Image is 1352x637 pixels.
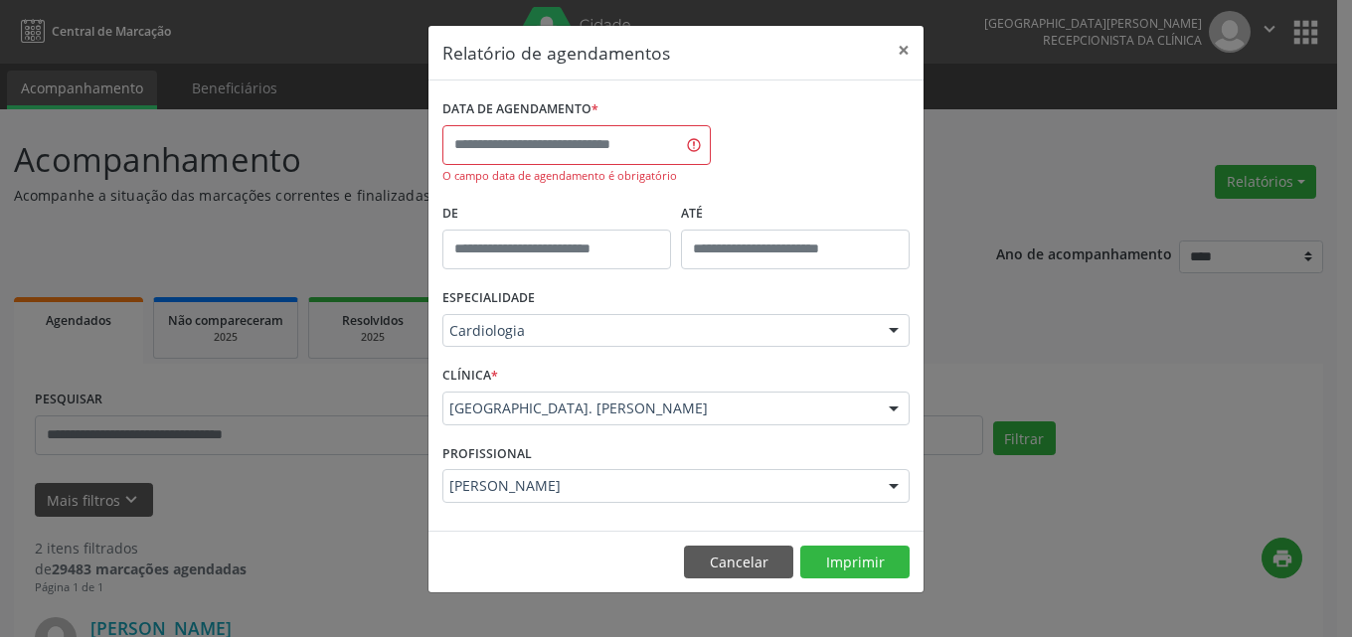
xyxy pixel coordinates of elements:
span: Cardiologia [449,321,869,341]
label: De [442,199,671,230]
label: CLÍNICA [442,361,498,392]
label: DATA DE AGENDAMENTO [442,94,598,125]
label: ATÉ [681,199,910,230]
button: Imprimir [800,546,910,579]
span: [GEOGRAPHIC_DATA]. [PERSON_NAME] [449,398,869,418]
button: Close [884,26,924,75]
button: Cancelar [684,546,793,579]
label: PROFISSIONAL [442,439,532,470]
div: O campo data de agendamento é obrigatório [442,168,711,185]
h5: Relatório de agendamentos [442,40,670,66]
label: ESPECIALIDADE [442,283,535,314]
span: [PERSON_NAME] [449,476,869,496]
